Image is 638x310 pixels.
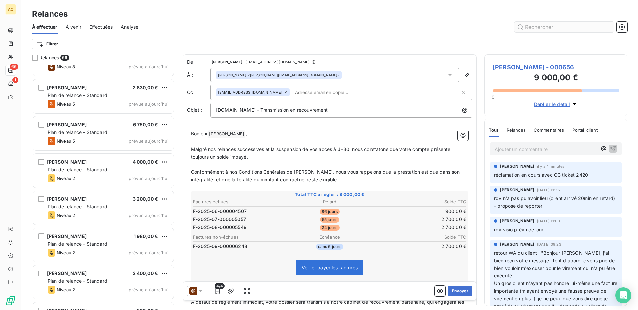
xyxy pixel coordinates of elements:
span: Relances [507,127,526,133]
div: AC [5,4,16,15]
span: prévue aujourd’hui [129,287,168,292]
span: prévue aujourd’hui [129,176,168,181]
span: Niveau 2 [57,287,75,292]
th: Retard [284,198,375,205]
span: [DATE] 11:35 [537,188,560,192]
span: 2 830,00 € [133,85,158,90]
span: [EMAIL_ADDRESS][DOMAIN_NAME] [218,90,282,94]
button: Envoyer [448,286,472,296]
span: 4/4 [215,283,225,289]
label: Cc : [187,89,210,96]
div: grid [32,65,175,310]
span: [PERSON_NAME] [212,60,242,64]
span: De : [187,59,210,65]
span: [DOMAIN_NAME] - Transmission en recouvrement [216,107,328,113]
span: 24 jours [320,225,339,231]
span: Niveau 5 [57,138,75,144]
label: À : [187,72,210,78]
td: 2 700,00 € [376,216,467,223]
span: prévue aujourd’hui [129,213,168,218]
span: Commentaires [534,127,564,133]
span: Malgré nos relances successives et la suspension de vos accès à J+30, nous constatons que votre c... [191,146,452,160]
th: Solde TTC [376,198,467,205]
span: rdv visio prévu ce jour [494,227,543,232]
h3: Relances [32,8,68,20]
span: - [EMAIL_ADDRESS][DOMAIN_NAME] [244,60,310,64]
span: 86 jours [320,209,340,215]
span: Niveau 5 [57,101,75,107]
span: [PERSON_NAME] [500,218,534,224]
span: F-2025-08-000005549 [193,224,247,231]
span: Objet : [187,107,202,113]
span: 2 400,00 € [133,271,158,276]
span: prévue aujourd’hui [129,250,168,255]
span: Plan de relance - Standard [48,241,107,247]
span: [PERSON_NAME] [47,85,87,90]
span: , [246,131,247,136]
th: Factures non-échues [193,234,283,241]
span: À effectuer [32,24,58,30]
td: 2 700,00 € [376,224,467,231]
span: 66 [10,64,18,70]
span: [PERSON_NAME] [500,163,534,169]
span: Plan de relance - Standard [48,92,107,98]
span: Déplier le détail [534,101,570,108]
span: 4 000,00 € [133,159,158,165]
button: Déplier le détail [532,100,580,108]
span: [PERSON_NAME] [47,122,87,127]
button: Filtrer [32,39,62,49]
td: 900,00 € [376,208,467,215]
span: Tout [489,127,499,133]
img: Logo LeanPay [5,295,16,306]
span: [PERSON_NAME] [500,187,534,193]
span: il y a 4 minutes [537,164,564,168]
span: 66 [60,55,69,61]
span: réclamation en cours avec CC ticket 2420 [494,172,588,178]
span: Niveau 2 [57,250,75,255]
span: Niveau 2 [57,213,75,218]
span: 6 750,00 € [133,122,158,127]
span: 1 [12,77,18,83]
th: Factures échues [193,198,283,205]
span: Plan de relance - Standard [48,204,107,209]
span: Total TTC à régler : 9 000,00 € [192,191,467,198]
input: Adresse email en copie ... [292,87,369,97]
span: Plan de relance - Standard [48,167,107,172]
span: [PERSON_NAME] [47,233,87,239]
span: [PERSON_NAME] [47,196,87,202]
div: Open Intercom Messenger [615,287,631,303]
th: Échéance [284,234,375,241]
td: F-2025-09-000006248 [193,243,283,250]
span: Effectuées [89,24,113,30]
span: [PERSON_NAME] [208,130,245,138]
span: Conformément à nos Conditions Générales de [PERSON_NAME], nous vous rappelons que la prestation e... [191,169,461,182]
span: prévue aujourd’hui [129,138,168,144]
span: [PERSON_NAME] - 000656 [493,63,619,72]
span: Plan de relance - Standard [48,278,107,284]
span: rdv n'a pas pu avoir lieu (client arrivé 20min en retard) - propose de reporter [494,195,617,209]
div: <[PERSON_NAME][EMAIL_ADDRESS][DOMAIN_NAME]> [218,73,340,77]
span: Plan de relance - Standard [48,129,107,135]
span: dans 6 jours [316,244,344,250]
span: [DATE] 09:23 [537,242,561,246]
span: [PERSON_NAME] [47,271,87,276]
span: Niveau 8 [57,64,75,69]
span: 0 [492,94,494,100]
span: 55 jours [320,217,339,223]
span: prévue aujourd’hui [129,101,168,107]
span: 3 200,00 € [133,196,158,202]
span: [PERSON_NAME] [47,159,87,165]
span: Voir et payer les factures [302,265,358,270]
span: F-2025-06-000004507 [193,208,247,215]
td: 2 700,00 € [376,243,467,250]
span: [PERSON_NAME] [218,73,246,77]
span: [PERSON_NAME] [500,241,534,247]
span: Relances [39,54,59,61]
span: Analyse [121,24,138,30]
span: retour WA du client : "Bonjour [PERSON_NAME], j'ai bien reçu votre message. Tout d'abord je vous ... [494,250,616,278]
span: Portail client [572,127,598,133]
th: Solde TTC [376,234,467,241]
span: À venir [66,24,81,30]
span: prévue aujourd’hui [129,64,168,69]
span: F-2025-07-000005057 [193,216,246,223]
